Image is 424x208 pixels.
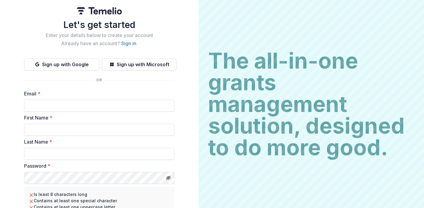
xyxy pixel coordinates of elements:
img: Temelio [77,7,122,14]
button: Sign up with Microsoft [102,58,177,70]
li: Contains at least one special character [29,197,170,204]
label: Last Name [24,138,171,145]
h2: Already have an account? . [24,41,174,46]
label: Email [24,90,171,97]
h2: Enter your details below to create your account [24,33,174,38]
h1: Let's get started [24,19,174,30]
label: First Name [24,114,171,121]
button: Sign up with Google [24,58,99,70]
a: Sign in [121,40,136,46]
button: Toggle password visibility [164,173,173,183]
li: Is least 8 characters long [29,191,170,197]
label: Password [24,162,171,169]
